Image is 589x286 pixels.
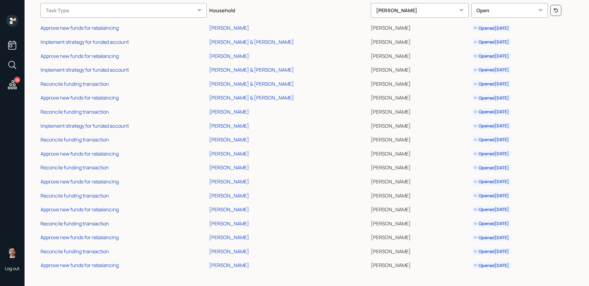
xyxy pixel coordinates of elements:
div: Reconcile funding transaction [40,192,109,199]
div: Opened [DATE] [474,235,509,241]
div: Opened [DATE] [474,193,509,199]
td: [PERSON_NAME] [370,230,470,244]
div: Opened [DATE] [474,81,509,87]
div: [PERSON_NAME] & [PERSON_NAME] [209,39,294,45]
td: [PERSON_NAME] [370,90,470,104]
div: 18 [14,77,20,83]
div: Approve new funds for rebalancing [40,24,119,31]
div: Opened [DATE] [474,53,509,59]
div: Opened [DATE] [474,67,509,73]
div: Approve new funds for rebalancing [40,94,119,101]
div: Task Type [40,3,207,18]
div: Reconcile funding transaction [40,164,109,171]
div: Reconcile funding transaction [40,248,109,255]
div: Open [471,3,548,18]
div: [PERSON_NAME] [209,108,249,115]
div: Implement strategy for funded account [40,66,129,73]
div: [PERSON_NAME] [209,53,249,59]
td: [PERSON_NAME] [370,216,470,230]
div: Opened [DATE] [474,151,509,157]
div: [PERSON_NAME] [209,24,249,31]
td: [PERSON_NAME] [370,243,470,258]
td: [PERSON_NAME] [370,146,470,160]
div: [PERSON_NAME] [371,3,469,18]
div: Implement strategy for funded account [40,39,129,45]
td: [PERSON_NAME] [370,104,470,118]
td: [PERSON_NAME] [370,201,470,216]
div: Log out [5,265,20,271]
td: [PERSON_NAME] [370,258,470,272]
div: [PERSON_NAME] & [PERSON_NAME] [209,81,294,87]
div: Reconcile funding transaction [40,136,109,143]
div: [PERSON_NAME] [209,164,249,171]
td: [PERSON_NAME] [370,132,470,146]
td: [PERSON_NAME] [370,20,470,34]
td: [PERSON_NAME] [370,76,470,90]
td: [PERSON_NAME] [370,188,470,202]
div: [PERSON_NAME] [209,136,249,143]
div: [PERSON_NAME] [209,234,249,241]
div: Opened [DATE] [474,262,509,269]
div: Reconcile funding transaction [40,220,109,227]
div: [PERSON_NAME] [209,262,249,269]
div: Approve new funds for rebalancing [40,262,119,269]
div: Opened [DATE] [474,165,509,171]
div: Opened [DATE] [474,25,509,31]
div: Opened [DATE] [474,206,509,213]
td: [PERSON_NAME] [370,62,470,76]
div: Opened [DATE] [474,109,509,115]
div: Reconcile funding transaction [40,81,109,87]
div: Opened [DATE] [474,220,509,227]
div: Reconcile funding transaction [40,108,109,115]
img: jonah-coleman-headshot.png [6,246,18,258]
div: [PERSON_NAME] & [PERSON_NAME] [209,94,294,101]
div: [PERSON_NAME] [209,178,249,185]
div: Approve new funds for rebalancing [40,178,119,185]
div: Opened [DATE] [474,95,509,101]
div: Approve new funds for rebalancing [40,234,119,241]
div: [PERSON_NAME] [209,206,249,213]
div: [PERSON_NAME] [209,192,249,199]
div: Opened [DATE] [474,123,509,129]
div: [PERSON_NAME] [209,220,249,227]
div: Approve new funds for rebalancing [40,53,119,59]
td: [PERSON_NAME] [370,160,470,174]
div: Opened [DATE] [474,137,509,143]
div: Approve new funds for rebalancing [40,206,119,213]
div: Implement strategy for funded account [40,122,129,129]
div: [PERSON_NAME] & [PERSON_NAME] [209,66,294,73]
div: Opened [DATE] [474,248,509,254]
td: [PERSON_NAME] [370,174,470,188]
div: Approve new funds for rebalancing [40,150,119,157]
td: [PERSON_NAME] [370,34,470,48]
div: [PERSON_NAME] [209,122,249,129]
div: [PERSON_NAME] [209,248,249,255]
td: [PERSON_NAME] [370,48,470,62]
div: Opened [DATE] [474,39,509,45]
div: Opened [DATE] [474,179,509,185]
td: [PERSON_NAME] [370,118,470,132]
div: [PERSON_NAME] [209,150,249,157]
